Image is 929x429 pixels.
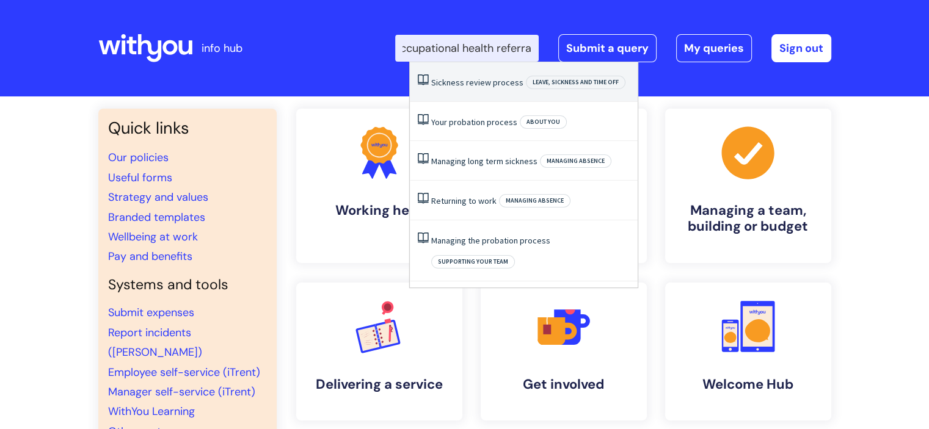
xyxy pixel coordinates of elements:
[108,404,195,419] a: WithYou Learning
[108,118,267,138] h3: Quick links
[431,255,515,269] span: Supporting your team
[108,276,267,294] h4: Systems and tools
[108,365,260,380] a: Employee self-service (iTrent)
[526,76,625,89] span: Leave, sickness and time off
[558,34,657,62] a: Submit a query
[520,115,567,129] span: About you
[431,77,523,88] a: Sickness review process
[431,195,497,206] a: Returning to work
[108,210,205,225] a: Branded templates
[665,283,831,420] a: Welcome Hub
[771,34,831,62] a: Sign out
[108,305,194,320] a: Submit expenses
[499,194,570,207] span: Managing absence
[665,109,831,263] a: Managing a team, building or budget
[108,229,198,244] a: Wellbeing at work
[395,35,539,62] input: Search
[108,325,202,359] a: Report incidents ([PERSON_NAME])
[296,109,462,263] a: Working here
[481,283,647,420] a: Get involved
[108,249,192,264] a: Pay and benefits
[540,154,611,168] span: Managing absence
[675,377,822,392] h4: Welcome Hub
[296,283,462,420] a: Delivering a service
[431,235,550,246] a: Managing the probation process
[108,170,172,185] a: Useful forms
[431,117,517,128] a: Your probation process
[676,34,752,62] a: My queries
[306,377,453,392] h4: Delivering a service
[108,384,255,399] a: Manager self-service (iTrent)
[431,156,537,167] a: Managing long term sickness
[306,203,453,218] h4: Working here
[490,377,637,392] h4: Get involved
[202,38,242,58] p: info hub
[395,34,831,62] div: | -
[108,150,169,165] a: Our policies
[675,203,822,235] h4: Managing a team, building or budget
[108,190,208,204] a: Strategy and values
